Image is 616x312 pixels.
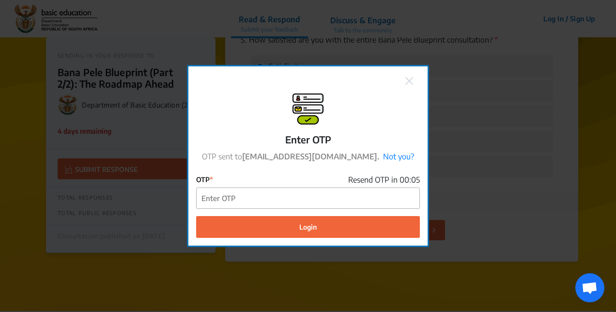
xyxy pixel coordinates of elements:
strong: [EMAIL_ADDRESS][DOMAIN_NAME]. [242,152,379,161]
img: close.png [405,77,413,85]
button: Login [196,216,420,238]
label: OTP [196,174,213,185]
div: Open chat [575,273,604,302]
a: Not you? [383,152,414,161]
span: Login [299,222,317,232]
p: OTP sent to [202,151,414,162]
input: Enter OTP [197,188,419,209]
img: signup-modal.png [293,94,323,125]
p: Enter OTP [285,132,331,147]
span: Resend OTP in 00:05 [348,174,420,186]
